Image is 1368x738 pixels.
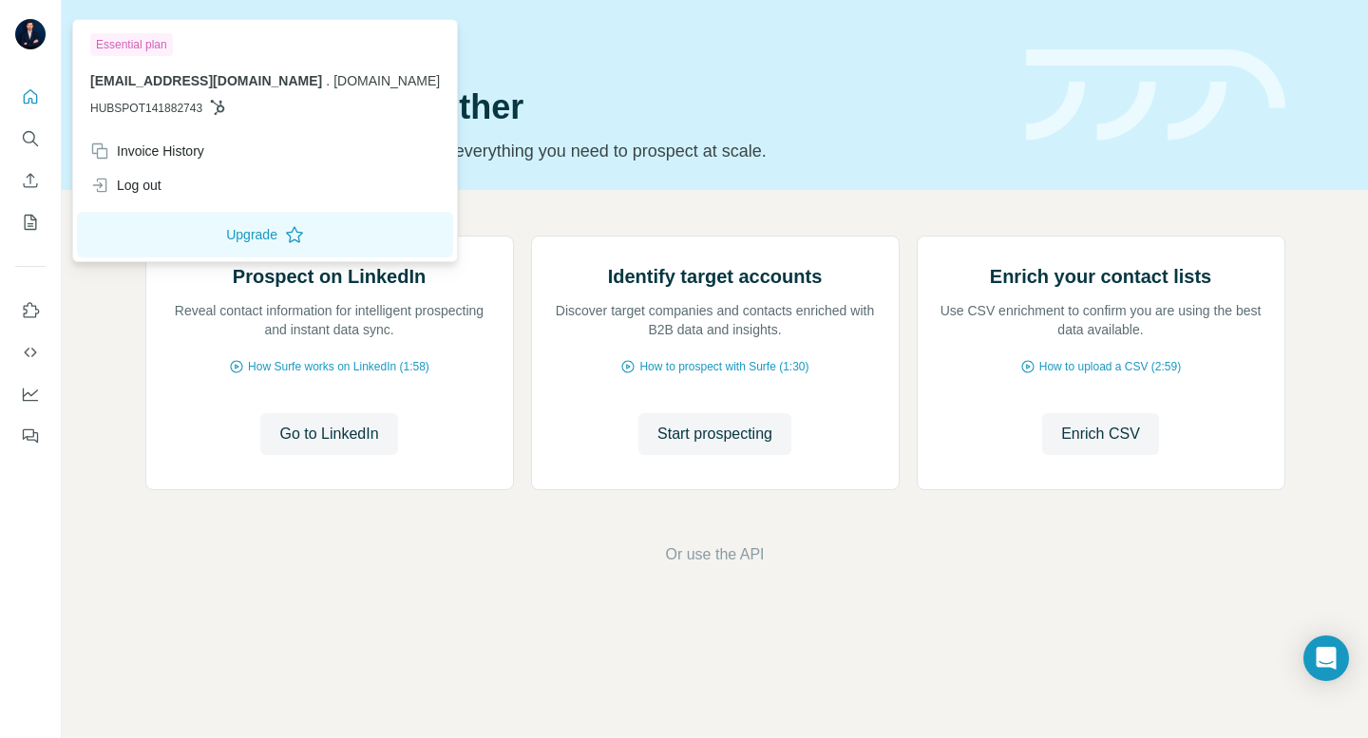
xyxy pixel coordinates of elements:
button: Enrich CSV [1042,413,1159,455]
p: Use CSV enrichment to confirm you are using the best data available. [937,301,1265,339]
img: banner [1026,49,1285,142]
button: Quick start [15,80,46,114]
h2: Identify target accounts [608,263,823,290]
div: Log out [90,176,161,195]
h2: Enrich your contact lists [990,263,1211,290]
button: Search [15,122,46,156]
span: Go to LinkedIn [279,423,378,445]
button: Use Surfe on LinkedIn [15,293,46,328]
h1: Let’s prospect together [145,88,1003,126]
button: My lists [15,205,46,239]
button: Go to LinkedIn [260,413,397,455]
img: Avatar [15,19,46,49]
span: [DOMAIN_NAME] [333,73,440,88]
span: Start prospecting [657,423,772,445]
span: How to prospect with Surfe (1:30) [639,358,808,375]
div: Invoice History [90,142,204,161]
h2: Prospect on LinkedIn [233,263,426,290]
span: How to upload a CSV (2:59) [1039,358,1181,375]
span: How Surfe works on LinkedIn (1:58) [248,358,429,375]
div: Essential plan [90,33,173,56]
p: Reveal contact information for intelligent prospecting and instant data sync. [165,301,494,339]
button: Feedback [15,419,46,453]
span: . [326,73,330,88]
button: Dashboard [15,377,46,411]
span: [EMAIL_ADDRESS][DOMAIN_NAME] [90,73,322,88]
span: HUBSPOT141882743 [90,100,202,117]
button: Or use the API [665,543,764,566]
div: Open Intercom Messenger [1303,635,1349,681]
p: Pick your starting point and we’ll provide everything you need to prospect at scale. [145,138,1003,164]
button: Upgrade [77,212,453,257]
span: Enrich CSV [1061,423,1140,445]
button: Use Surfe API [15,335,46,369]
p: Discover target companies and contacts enriched with B2B data and insights. [551,301,880,339]
button: Start prospecting [638,413,791,455]
button: Enrich CSV [15,163,46,198]
div: Quick start [145,35,1003,54]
